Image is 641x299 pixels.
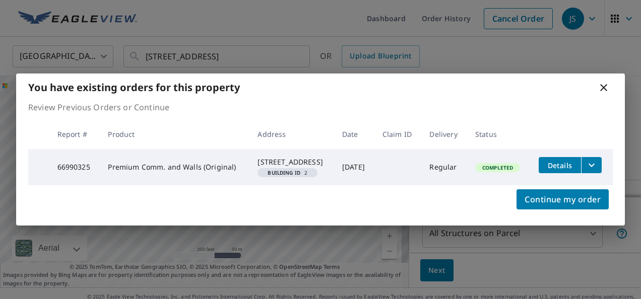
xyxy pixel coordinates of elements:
span: 2 [262,170,313,175]
button: filesDropdownBtn-66990325 [581,157,602,173]
td: Premium Comm. and Walls (Original) [100,149,249,185]
span: Details [545,161,575,170]
th: Product [100,119,249,149]
td: [DATE] [334,149,374,185]
div: [STREET_ADDRESS] [258,157,326,167]
span: Continue my order [525,192,601,206]
td: Regular [421,149,467,185]
span: Completed [476,164,519,171]
p: Review Previous Orders or Continue [28,101,613,113]
th: Claim ID [374,119,422,149]
td: 66990325 [49,149,100,185]
b: You have existing orders for this property [28,81,240,94]
th: Date [334,119,374,149]
th: Delivery [421,119,467,149]
button: detailsBtn-66990325 [539,157,581,173]
button: Continue my order [517,189,609,209]
th: Report # [49,119,100,149]
em: Building ID [268,170,300,175]
th: Address [249,119,334,149]
th: Status [467,119,531,149]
